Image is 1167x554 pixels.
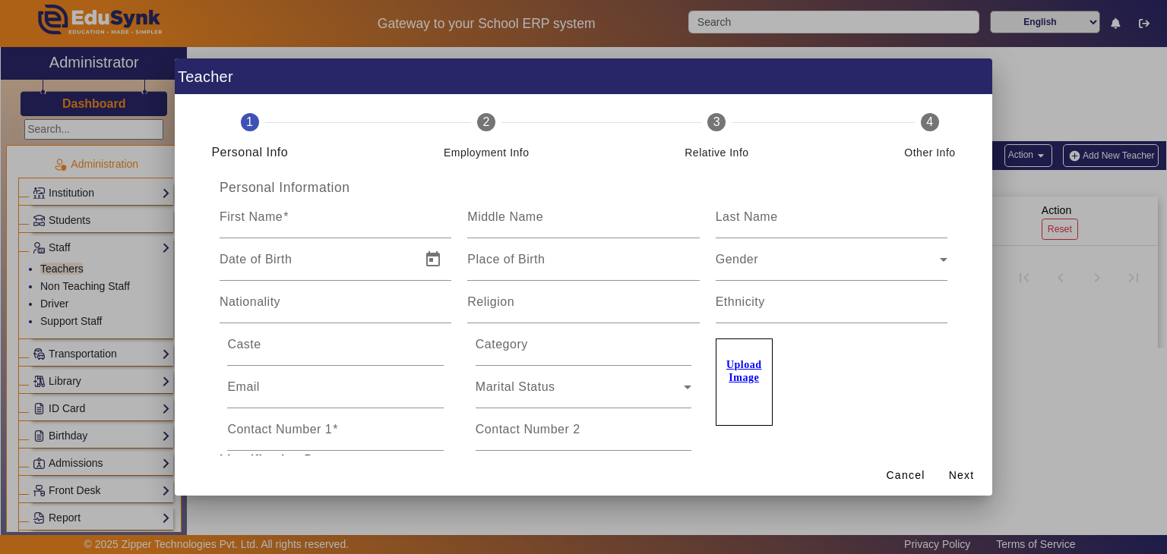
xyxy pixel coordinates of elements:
mat-label: Place of Birth [467,253,545,266]
mat-label: Last Name [716,210,778,223]
mat-label: Religion [467,295,514,308]
input: Caste [227,342,443,360]
input: Category [476,342,691,360]
mat-label: Gender [716,253,758,266]
button: Cancel [881,462,931,489]
input: Date of Birth [220,257,412,275]
div: Relative Info [685,143,748,162]
input: Last Name [716,214,947,232]
div: Employment Info [444,143,530,162]
input: Place of Birth [467,257,699,275]
mat-label: Email [227,380,260,393]
mat-label: Contact Number 2 [476,423,580,436]
input: Ethnicity [716,299,947,317]
h1: Teacher [175,58,991,94]
mat-label: Date of Birth [220,253,292,266]
mat-label: Caste [227,338,261,351]
button: Open calendar [415,241,451,278]
u: Upload Image [726,359,762,383]
mat-label: Marital Status [476,380,555,393]
span: Cancel [887,467,925,483]
div: Other Info [904,143,955,162]
mat-label: Category [476,338,528,351]
span: Marital Status [476,384,684,402]
mat-label: Middle Name [467,210,543,223]
span: 2 [483,113,490,131]
h5: Personal Information [211,180,955,196]
input: Contact Number '2' [476,427,691,445]
mat-label: Contact Number 1 [227,423,332,436]
button: Next [938,462,986,489]
span: 1 [246,113,253,131]
input: Middle Name [467,214,699,232]
span: Identification Documents [211,451,955,469]
input: Email [227,384,443,402]
span: 4 [926,113,933,131]
mat-label: First Name [220,210,283,223]
input: Religion [467,299,699,317]
span: Next [949,467,975,483]
span: 3 [713,113,720,131]
span: Gender [716,257,940,275]
input: Nationality [220,299,451,317]
div: Personal Info [211,143,288,162]
mat-label: Ethnicity [716,295,765,308]
mat-label: Nationality [220,295,280,308]
input: First Name* [220,214,451,232]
